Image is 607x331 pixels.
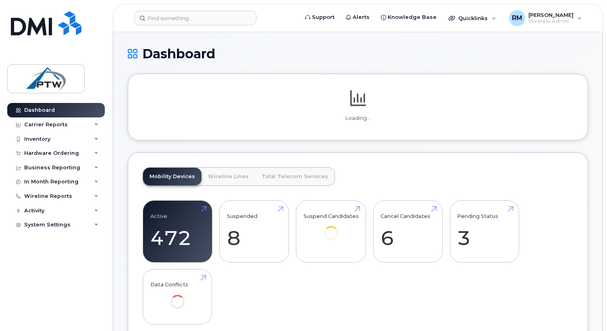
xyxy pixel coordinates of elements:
a: Data Conflicts [150,273,205,320]
a: Wireline Lines [202,168,255,185]
a: Active 472 [150,205,205,258]
h1: Dashboard [128,47,588,61]
a: Cancel Candidates 6 [380,205,435,258]
a: Pending Status 3 [457,205,511,258]
p: Loading... [143,115,573,122]
a: Suspended 8 [227,205,281,258]
a: Mobility Devices [143,168,202,185]
a: Suspend Candidates [303,205,359,251]
a: Total Telecom Services [255,168,335,185]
